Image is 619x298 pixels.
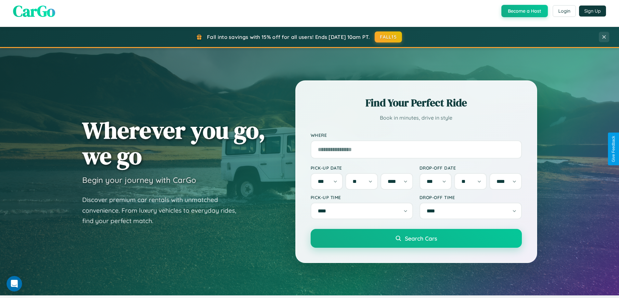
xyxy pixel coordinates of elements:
label: Drop-off Date [419,165,522,171]
span: Fall into savings with 15% off for all users! Ends [DATE] 10am PT. [207,34,370,40]
p: Book in minutes, drive in style [311,113,522,123]
label: Where [311,132,522,138]
span: Search Cars [405,235,437,242]
label: Pick-up Date [311,165,413,171]
h1: Wherever you go, we go [82,117,265,169]
div: Give Feedback [611,136,616,162]
button: Sign Up [579,6,606,17]
label: Drop-off Time [419,195,522,200]
iframe: Intercom live chat [6,276,22,292]
span: CarGo [13,0,55,22]
p: Discover premium car rentals with unmatched convenience. From luxury vehicles to everyday rides, ... [82,195,245,226]
button: Become a Host [501,5,548,17]
button: Login [553,5,576,17]
button: FALL15 [375,31,402,42]
h2: Find Your Perfect Ride [311,96,522,110]
label: Pick-up Time [311,195,413,200]
h3: Begin your journey with CarGo [82,175,196,185]
button: Search Cars [311,229,522,248]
